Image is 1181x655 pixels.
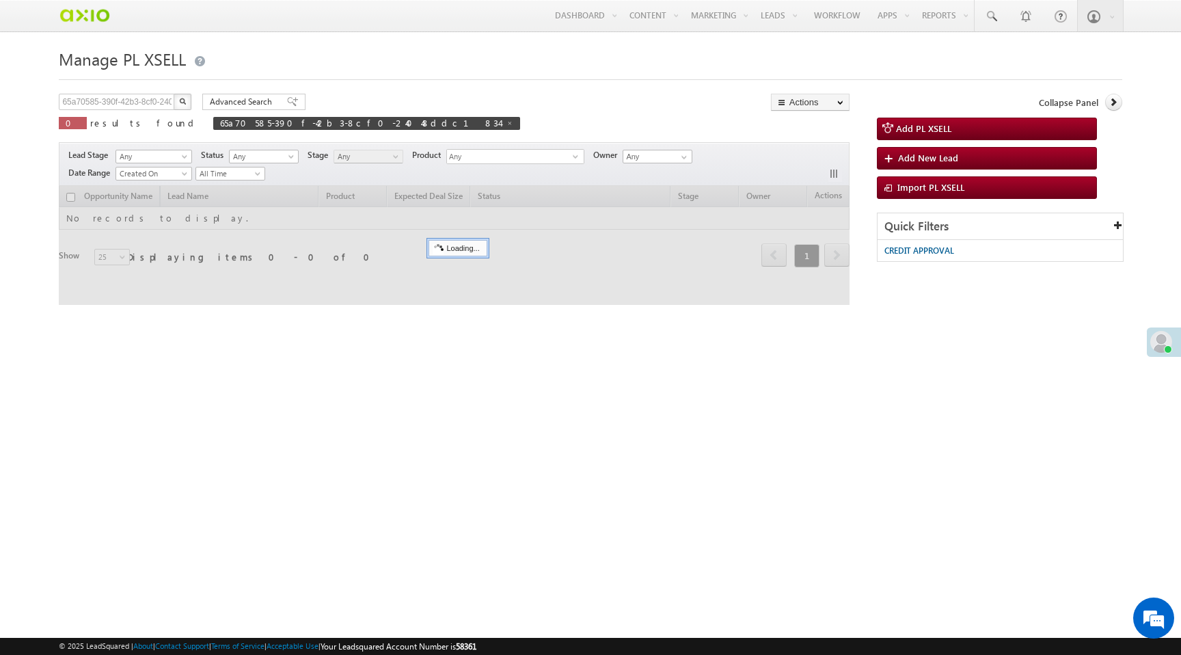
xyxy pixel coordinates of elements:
a: Created On [116,167,192,181]
a: About [133,641,153,650]
a: Any [229,150,299,163]
a: Show All Items [674,150,691,164]
a: Acceptable Use [267,641,318,650]
a: Any [334,150,403,163]
span: Any [230,150,295,163]
span: Advanced Search [210,96,276,108]
span: 0 [66,117,80,129]
span: Any [334,150,399,163]
span: Manage PL XSELL [59,48,186,70]
span: © 2025 LeadSquared | | | | | [59,640,476,653]
img: Search [179,98,186,105]
div: Any [446,149,584,164]
span: Add PL XSELL [896,122,951,134]
span: Import PL XSELL [897,181,964,193]
span: Owner [593,149,623,161]
span: Created On [116,168,187,180]
span: Your Leadsquared Account Number is [321,641,476,652]
a: Any [116,150,192,163]
a: All Time [195,167,265,181]
span: Collapse Panel [1039,96,1098,109]
span: select [573,153,584,159]
a: Contact Support [155,641,209,650]
span: Any [116,150,187,163]
span: Any [447,150,573,165]
span: Product [412,149,446,161]
span: Status [201,149,229,161]
button: Actions [771,94,850,111]
span: All Time [196,168,261,180]
span: results found [90,117,199,129]
div: Quick Filters [878,213,1123,240]
span: Add New Lead [898,152,958,163]
span: Lead Stage [68,149,113,161]
span: Stage [308,149,334,161]
span: CREDIT APPROVAL [884,245,954,256]
span: Date Range [68,167,116,179]
div: Loading... [429,240,487,256]
a: Terms of Service [211,641,264,650]
span: 58361 [456,641,476,652]
span: 65a70585-390f-42b3-8cf0-24048ddc1834 [220,117,500,129]
input: Type to Search [623,150,692,163]
img: Custom Logo [59,3,110,27]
